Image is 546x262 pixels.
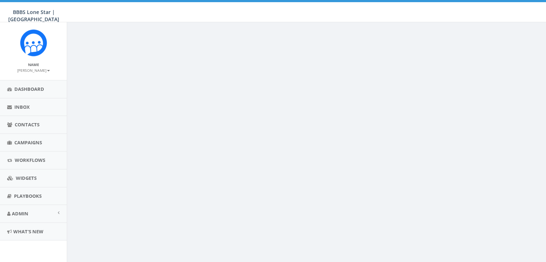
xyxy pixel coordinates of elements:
[14,139,42,146] span: Campaigns
[13,228,43,235] span: What's New
[17,68,50,73] small: [PERSON_NAME]
[16,175,37,181] span: Widgets
[14,86,44,92] span: Dashboard
[8,9,59,23] span: BBBS Lone Star | [GEOGRAPHIC_DATA]
[14,193,42,199] span: Playbooks
[28,62,39,67] small: Name
[17,67,50,73] a: [PERSON_NAME]
[20,29,47,56] img: Rally_Corp_Icon.png
[12,210,28,217] span: Admin
[15,121,39,128] span: Contacts
[15,157,45,163] span: Workflows
[14,104,30,110] span: Inbox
